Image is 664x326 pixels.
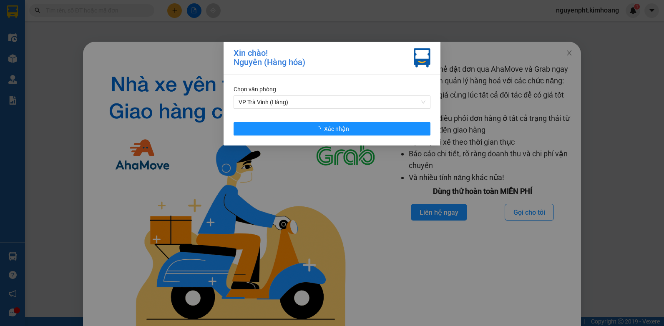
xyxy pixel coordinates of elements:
img: vxr-icon [414,48,430,68]
span: VP Trà Vinh (Hàng) [239,96,425,108]
div: Chọn văn phòng [234,85,430,94]
span: loading [315,126,324,132]
button: Xác nhận [234,122,430,135]
span: Xác nhận [324,124,349,133]
div: Xin chào! Nguyên (Hàng hóa) [234,48,305,68]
